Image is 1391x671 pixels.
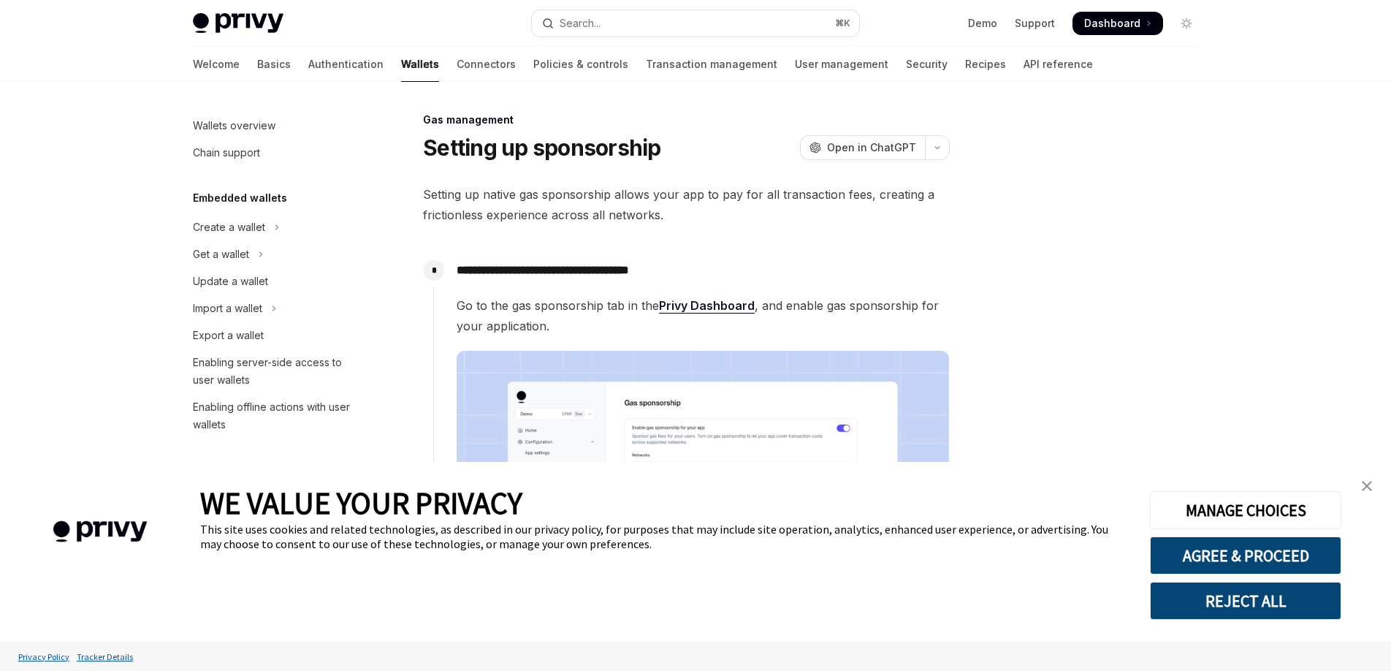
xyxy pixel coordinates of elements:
a: Security [906,47,948,82]
a: Policies & controls [533,47,628,82]
div: Export a wallet [193,327,264,344]
span: Setting up native gas sponsorship allows your app to pay for all transaction fees, creating a fri... [423,184,950,225]
div: Update a wallet [193,273,268,290]
a: Privy Dashboard [659,298,755,314]
img: company logo [22,500,178,564]
a: Wallets overview [181,113,368,139]
div: Import a wallet [193,300,262,317]
button: Toggle Get a wallet section [181,241,368,268]
div: Wallets overview [193,117,275,134]
div: Create a wallet [193,219,265,236]
a: Welcome [193,47,240,82]
button: MANAGE CHOICES [1150,491,1341,529]
a: Support [1015,16,1055,31]
div: Enabling offline actions with user wallets [193,398,359,433]
div: Gas management [423,113,950,127]
a: Update a wallet [181,268,368,295]
div: Get a wallet [193,246,249,263]
button: Open search [532,10,859,37]
span: Dashboard [1084,16,1140,31]
button: Toggle dark mode [1175,12,1198,35]
a: Export a wallet [181,322,368,349]
div: Search... [560,15,601,32]
a: Transaction management [646,47,777,82]
h5: Embedded wallets [193,189,287,207]
h1: Setting up sponsorship [423,134,661,161]
h5: Using wallets [193,461,262,479]
a: Chain support [181,140,368,166]
button: Toggle Create a wallet section [181,214,368,240]
a: Basics [257,47,291,82]
a: Enabling server-side access to user wallets [181,349,368,393]
span: ⌘ K [835,18,850,29]
button: Toggle Import a wallet section [181,295,368,322]
div: Chain support [193,144,260,162]
a: API reference [1024,47,1093,82]
a: Enabling offline actions with user wallets [181,394,368,438]
span: Open in ChatGPT [827,140,916,155]
div: Enabling server-side access to user wallets [193,354,359,389]
a: Wallets [401,47,439,82]
a: Recipes [965,47,1006,82]
a: Demo [968,16,997,31]
a: Tracker Details [73,644,137,670]
button: Open in ChatGPT [800,135,925,160]
a: Connectors [457,47,516,82]
div: This site uses cookies and related technologies, as described in our privacy policy, for purposes... [200,522,1128,551]
button: REJECT ALL [1150,582,1341,620]
span: WE VALUE YOUR PRIVACY [200,484,522,522]
span: Go to the gas sponsorship tab in the , and enable gas sponsorship for your application. [457,295,949,336]
a: close banner [1352,471,1382,501]
a: Dashboard [1072,12,1163,35]
a: Privacy Policy [15,644,73,670]
a: User management [795,47,888,82]
img: light logo [193,13,283,34]
img: close banner [1362,481,1372,491]
a: Authentication [308,47,384,82]
button: AGREE & PROCEED [1150,537,1341,575]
